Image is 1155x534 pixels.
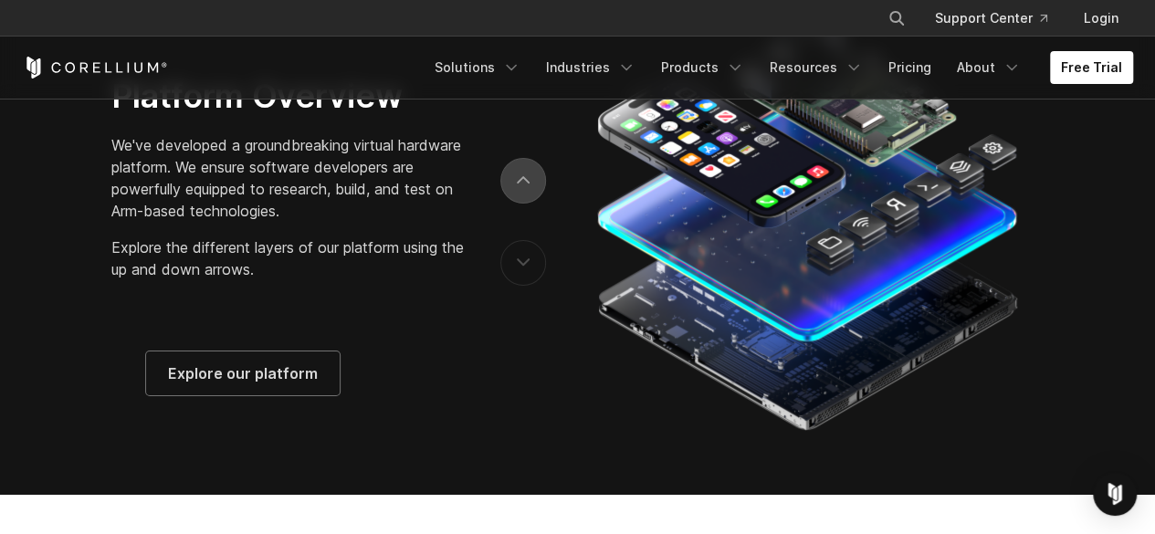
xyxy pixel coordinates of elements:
p: Explore the different layers of our platform using the up and down arrows. [111,236,464,280]
div: Open Intercom Messenger [1093,472,1137,516]
a: Corellium Home [23,57,168,79]
a: Resources [759,51,874,84]
a: Free Trial [1050,51,1133,84]
a: About [946,51,1032,84]
img: Corellium_Platform_RPI_Full_470 [588,7,1024,436]
a: Products [650,51,755,84]
a: Solutions [424,51,531,84]
a: Explore our platform [146,351,340,395]
button: Search [880,2,913,35]
div: Navigation Menu [424,51,1133,84]
span: Explore our platform [168,362,318,384]
button: previous [500,240,546,286]
a: Support Center [920,2,1062,35]
a: Login [1069,2,1133,35]
p: We've developed a groundbreaking virtual hardware platform. We ensure software developers are pow... [111,134,464,222]
div: Navigation Menu [866,2,1133,35]
a: Industries [535,51,646,84]
button: next [500,158,546,204]
a: Pricing [877,51,942,84]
